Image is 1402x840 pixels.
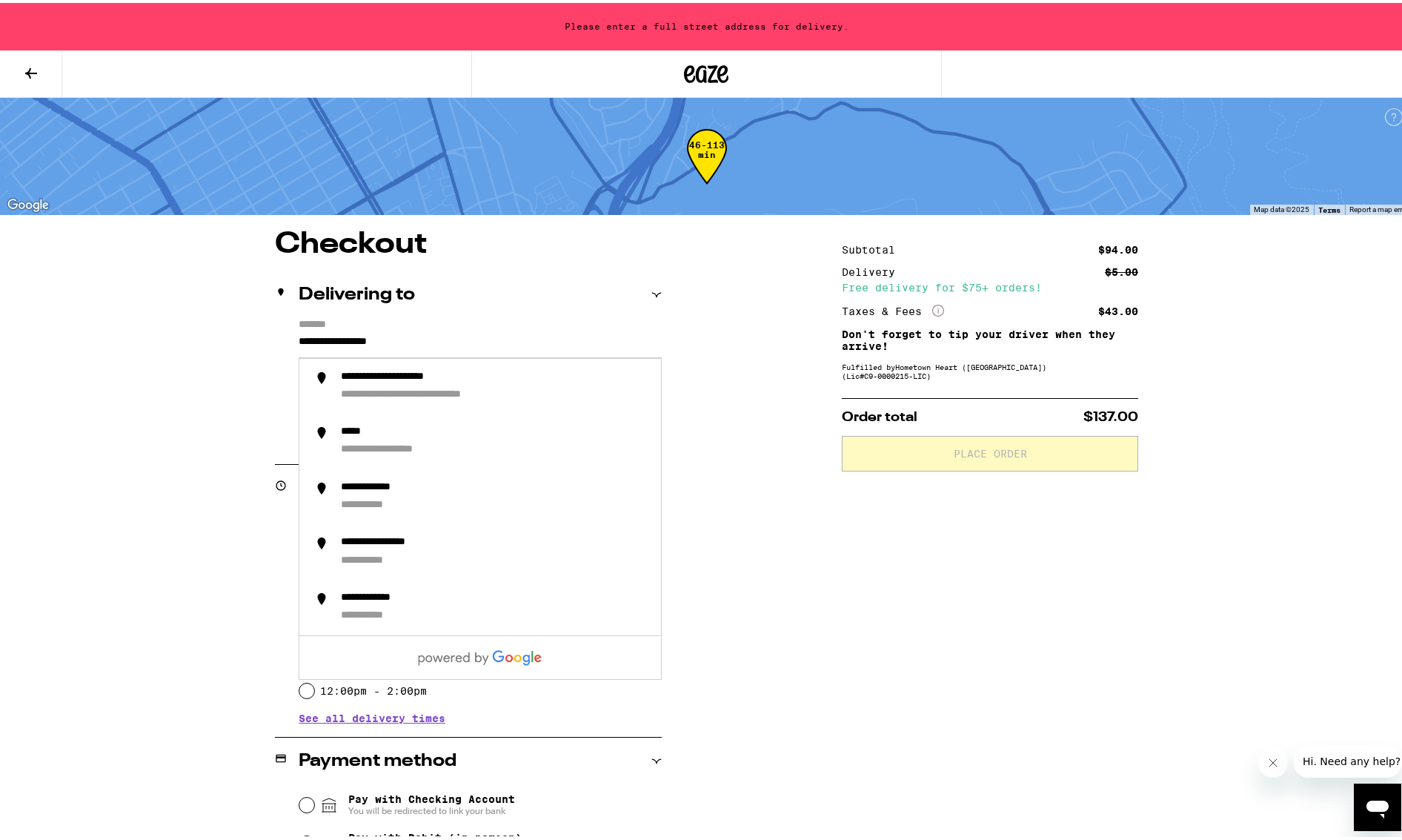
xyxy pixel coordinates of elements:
[842,433,1138,469] button: Place Order
[842,242,906,252] div: Subtotal
[1294,742,1401,775] iframe: Message from company
[842,408,917,421] span: Order total
[1258,745,1288,775] iframe: Close message
[842,325,1138,349] p: Don't forget to tip your driver when they arrive!
[1083,408,1138,421] span: $137.00
[348,790,515,814] span: Pay with Checking Account
[4,193,53,212] a: Open this area in Google Maps (opens a new window)
[1254,202,1309,211] span: Map data ©2025
[842,264,906,274] div: Delivery
[842,302,944,315] div: Taxes & Fees
[1354,781,1401,828] iframe: Button to launch messaging window
[1098,242,1138,252] div: $94.00
[299,750,456,767] h2: Payment method
[320,682,427,694] label: 12:00pm - 2:00pm
[1105,264,1138,274] div: $5.00
[954,446,1027,456] span: Place Order
[842,280,1138,290] div: Free delivery for $75+ orders!
[1098,303,1138,314] div: $43.00
[842,360,1138,377] div: Fulfilled by Hometown Heart ([GEOGRAPHIC_DATA]) (Lic# C9-0000215-LIC )
[4,193,53,212] img: Google
[348,802,515,814] span: You will be redirected to link your bank
[299,710,445,721] button: See all delivery times
[275,227,662,257] h1: Checkout
[299,283,415,301] h2: Delivering to
[1318,202,1340,211] a: Terms
[687,137,727,193] div: 46-113 min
